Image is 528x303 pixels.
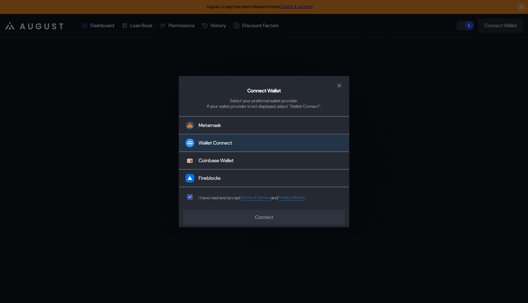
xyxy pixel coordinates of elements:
[199,175,220,182] div: Fireblocks
[199,140,232,146] div: Wallet Connect
[207,103,321,109] div: If your wallet provider is not displayed, select "Wallet Connect".
[199,158,234,164] div: Coinbase Wallet
[199,122,221,129] div: Metamask
[186,174,194,183] img: Fireblocks
[271,195,278,200] span: and
[179,116,349,134] button: Metamask
[278,195,305,200] a: Privacy Notice
[247,87,281,94] h2: Connect Wallet
[179,134,349,152] button: Wallet Connect
[241,195,271,200] a: Terms of Service
[179,170,349,187] button: FireblocksFireblocks
[183,210,345,225] button: Connect
[186,156,194,165] img: Coinbase Wallet
[230,98,298,103] div: Select your preferred wallet provider.
[179,152,349,170] button: Coinbase WalletCoinbase Wallet
[334,81,344,90] button: close modal
[199,195,306,200] div: I have read and accept .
